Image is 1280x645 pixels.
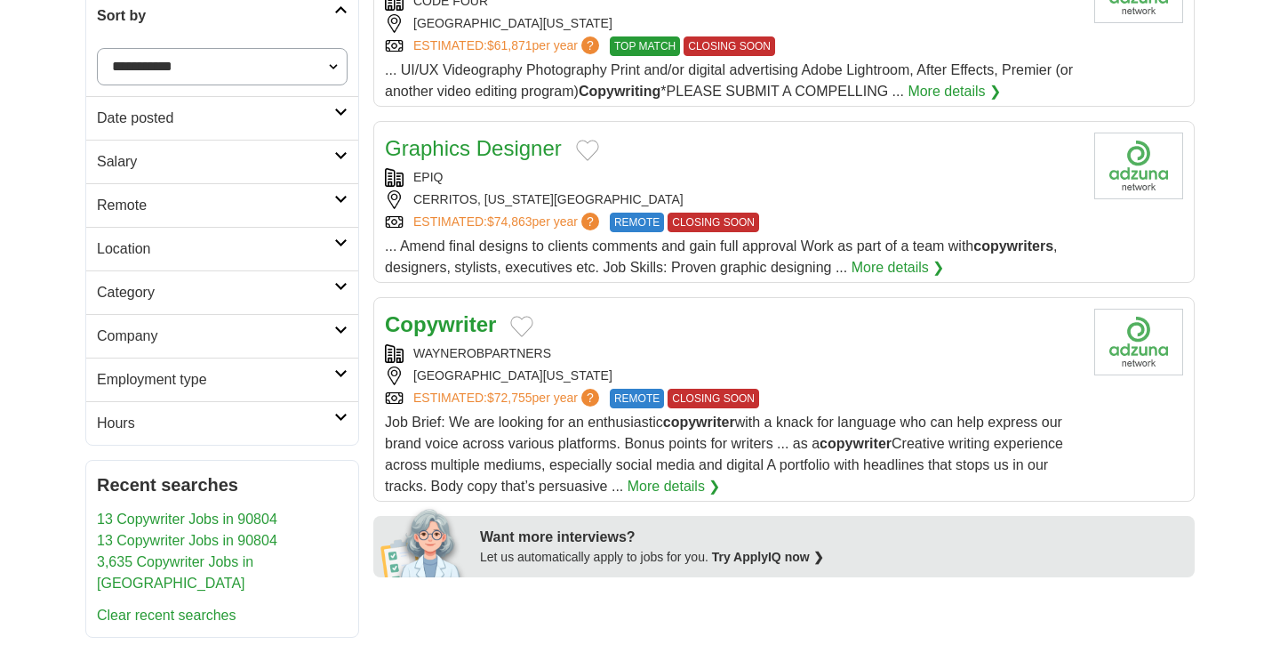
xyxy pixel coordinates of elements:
a: Graphics Designer [385,136,562,160]
strong: copywriter [663,415,735,430]
span: TOP MATCH [610,36,680,56]
img: Company logo [1094,309,1183,375]
span: CLOSING SOON [668,389,759,408]
span: CLOSING SOON [668,213,759,232]
h2: Date posted [97,108,334,129]
span: $61,871 [487,38,532,52]
span: Job Brief: We are looking for an enthusiastic with a knack for language who can help express our ... [385,415,1063,494]
a: Hours [86,401,358,445]
a: Category [86,270,358,314]
span: $72,755 [487,391,532,405]
span: ? [581,36,599,54]
a: Try ApplyIQ now ❯ [712,550,824,564]
button: Add to favorite jobs [576,140,599,161]
a: More details ❯ [852,257,945,278]
a: More details ❯ [628,476,721,497]
a: Remote [86,183,358,227]
h2: Sort by [97,5,334,27]
span: ? [581,213,599,230]
span: ... UI/UX Videography Photography Print and/or digital advertising Adobe Lightroom, After Effects... [385,62,1073,99]
a: Clear recent searches [97,608,236,623]
h2: Company [97,326,334,347]
a: 13 Copywriter Jobs in 90804 [97,533,277,548]
a: Company [86,314,358,358]
a: ESTIMATED:$61,871per year? [413,36,603,56]
div: Want more interviews? [480,527,1184,548]
div: WAYNEROBPARTNERS [385,344,1080,363]
strong: Copywriting [579,84,660,99]
strong: copywriter [820,436,892,451]
span: ... Amend final designs to clients comments and gain full approval Work as part of a team with , ... [385,238,1058,275]
a: ESTIMATED:$74,863per year? [413,213,603,232]
h2: Remote [97,195,334,216]
h2: Recent searches [97,472,348,498]
img: Company logo [1094,133,1183,199]
h2: Salary [97,151,334,173]
a: 13 Copywriter Jobs in 90804 [97,512,277,527]
strong: copywriters [973,238,1053,254]
h2: Hours [97,413,334,434]
img: apply-iq-scientist.png [380,506,467,577]
div: Let us automatically apply to jobs for you. [480,548,1184,567]
span: REMOTE [610,213,664,232]
a: Location [86,227,358,270]
a: More details ❯ [908,81,1001,102]
a: Date posted [86,96,358,140]
a: 3,635 Copywriter Jobs in [GEOGRAPHIC_DATA] [97,554,253,591]
button: Add to favorite jobs [510,316,533,337]
span: CLOSING SOON [684,36,775,56]
a: Employment type [86,358,358,401]
span: ? [581,389,599,407]
h2: Employment type [97,369,334,391]
div: [GEOGRAPHIC_DATA][US_STATE] [385,14,1080,33]
h2: Category [97,282,334,303]
span: $74,863 [487,214,532,229]
a: ESTIMATED:$72,755per year? [413,389,603,408]
h2: Location [97,238,334,260]
div: EPIQ [385,168,1080,187]
div: CERRITOS, [US_STATE][GEOGRAPHIC_DATA] [385,190,1080,209]
span: REMOTE [610,389,664,408]
a: Copywriter [385,312,496,336]
div: [GEOGRAPHIC_DATA][US_STATE] [385,367,1080,385]
a: Salary [86,140,358,183]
